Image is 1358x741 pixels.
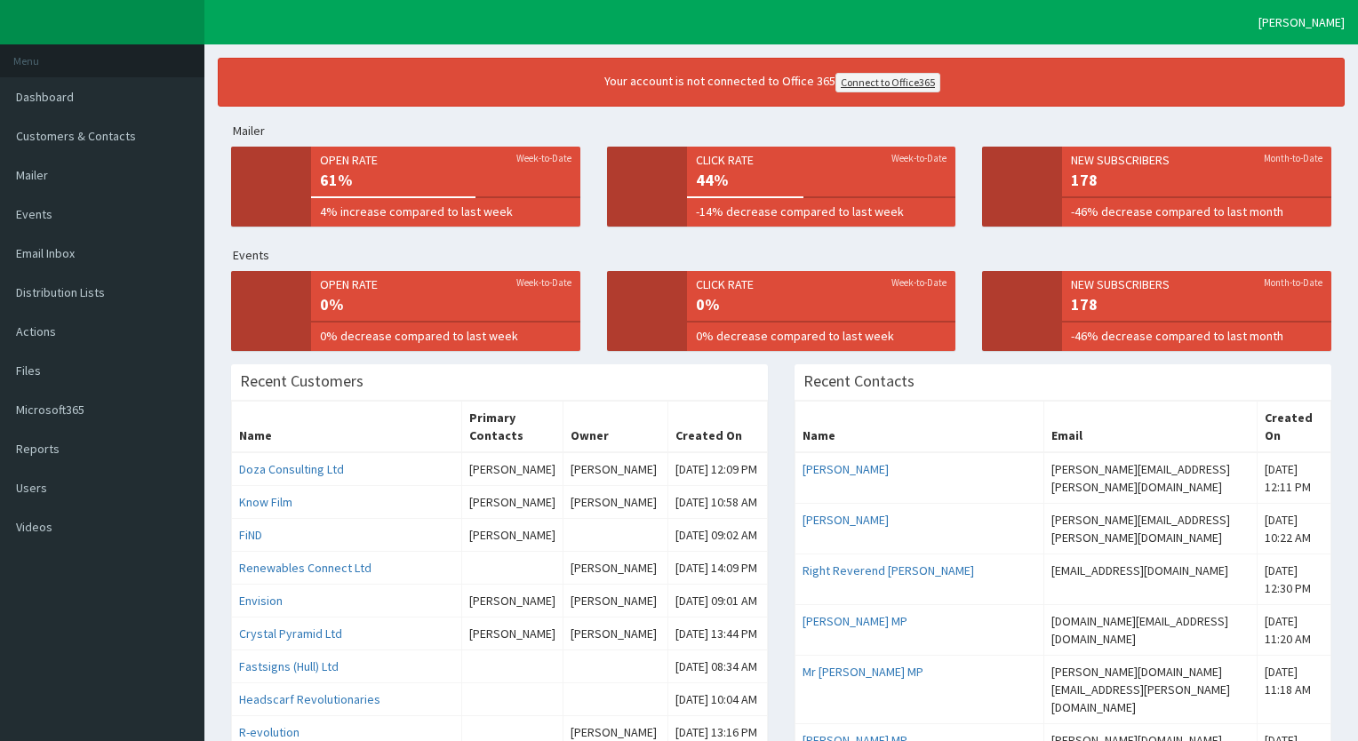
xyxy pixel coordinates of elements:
[563,552,667,585] td: [PERSON_NAME]
[239,691,380,707] a: Headscarf Revolutionaries
[563,617,667,650] td: [PERSON_NAME]
[563,486,667,519] td: [PERSON_NAME]
[1258,402,1331,453] th: Created On
[462,519,563,552] td: Assignees
[16,363,41,378] span: Files
[16,480,47,496] span: Users
[1071,275,1322,293] span: New Subscribers
[1071,203,1322,220] span: -46% decrease compared to last month
[667,402,767,453] th: Created On
[462,452,563,486] td: Assignees
[16,402,84,418] span: Microsoft365
[803,613,907,629] a: [PERSON_NAME] MP
[320,293,571,316] span: 0%
[1258,14,1345,30] span: [PERSON_NAME]
[16,167,48,183] span: Mailer
[1071,327,1322,345] span: -46% decrease compared to last month
[667,552,767,585] td: [DATE] 14:09 PM
[803,373,915,389] h3: Recent Contacts
[667,683,767,716] td: [DATE] 10:04 AM
[1258,605,1331,656] td: [DATE] 11:20 AM
[835,73,940,92] a: Connect to Office365
[696,203,947,220] span: -14% decrease compared to last week
[1258,452,1331,504] td: [DATE] 12:11 PM
[16,284,105,300] span: Distribution Lists
[239,494,292,510] a: Know Film
[239,593,283,609] a: Envision
[16,519,52,535] span: Videos
[1258,554,1331,605] td: [DATE] 12:30 PM
[516,275,571,290] small: Week-to-Date
[239,527,262,543] a: FiND
[239,724,300,740] a: R-evolution
[667,650,767,683] td: [DATE] 08:34 AM
[462,650,563,683] td: Assignees
[667,519,767,552] td: [DATE] 09:02 AM
[1258,656,1331,724] td: [DATE] 11:18 AM
[239,560,371,576] a: Renewables Connect Ltd
[320,151,571,169] span: Open rate
[16,206,52,222] span: Events
[1071,169,1322,192] span: 178
[239,461,344,477] a: Doza Consulting Ltd
[803,512,889,528] a: [PERSON_NAME]
[1044,554,1258,605] td: [EMAIL_ADDRESS][DOMAIN_NAME]
[696,275,947,293] span: Click rate
[1044,656,1258,724] td: [PERSON_NAME][DOMAIN_NAME][EMAIL_ADDRESS][PERSON_NAME][DOMAIN_NAME]
[696,293,947,316] span: 0%
[462,552,563,585] td: Assignees
[239,625,342,641] a: Crystal Pyramid Ltd
[891,275,947,290] small: Week-to-Date
[16,89,74,105] span: Dashboard
[320,203,571,220] span: 4% increase compared to last week
[320,275,571,293] span: Open rate
[803,461,889,477] a: [PERSON_NAME]
[320,169,571,192] span: 61%
[667,585,767,617] td: [DATE] 09:01 AM
[1044,605,1258,656] td: [DOMAIN_NAME][EMAIL_ADDRESS][DOMAIN_NAME]
[1044,452,1258,504] td: [PERSON_NAME][EMAIL_ADDRESS][PERSON_NAME][DOMAIN_NAME]
[16,441,60,457] span: Reports
[563,402,667,453] th: Owner
[233,124,1345,138] h5: Mailer
[1071,293,1322,316] span: 178
[16,128,136,144] span: Customers & Contacts
[233,249,1345,262] h5: Events
[696,169,947,192] span: 44%
[16,245,75,261] span: Email Inbox
[696,327,947,345] span: 0% decrease compared to last week
[696,151,947,169] span: Click rate
[16,323,56,339] span: Actions
[803,664,923,680] a: Mr [PERSON_NAME] MP
[516,151,571,165] small: Week-to-Date
[1258,504,1331,554] td: [DATE] 10:22 AM
[462,402,563,453] th: Primary Contacts
[1264,275,1322,290] small: Month-to-Date
[240,373,363,389] h3: Recent Customers
[891,151,947,165] small: Week-to-Date
[462,486,563,519] td: Assignees
[667,617,767,650] td: [DATE] 13:44 PM
[803,562,974,578] a: Right Reverend [PERSON_NAME]
[563,452,667,486] td: [PERSON_NAME]
[320,327,571,345] span: 0% decrease compared to last week
[1071,151,1322,169] span: New Subscribers
[667,486,767,519] td: [DATE] 10:58 AM
[1044,504,1258,554] td: [PERSON_NAME][EMAIL_ADDRESS][PERSON_NAME][DOMAIN_NAME]
[462,585,563,617] td: Assignees
[563,585,667,617] td: [PERSON_NAME]
[667,452,767,486] td: [DATE] 12:09 PM
[232,402,462,453] th: Name
[266,72,1279,92] div: Your account is not connected to Office 365
[462,617,563,650] td: Assignees
[239,658,339,674] a: Fastsigns (Hull) Ltd
[462,683,563,716] td: Assignees
[795,402,1044,453] th: Name
[1264,151,1322,165] small: Month-to-Date
[1044,402,1258,453] th: Email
